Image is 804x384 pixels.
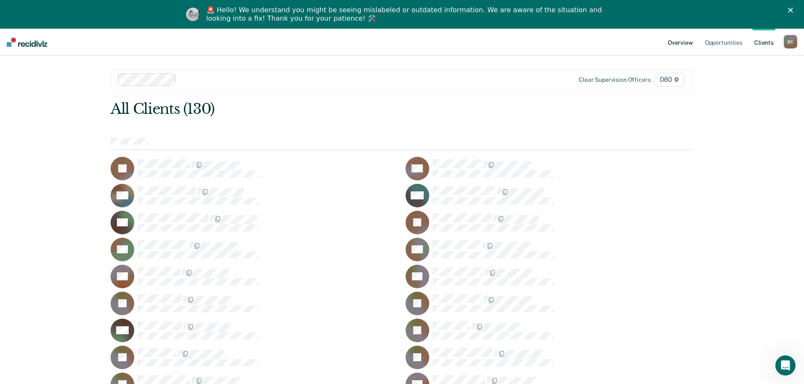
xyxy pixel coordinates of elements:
[703,29,744,56] a: Opportunities
[784,35,797,48] div: B C
[111,100,577,118] div: All Clients (130)
[579,76,650,83] div: Clear supervision officers
[654,73,685,86] span: D80
[186,8,200,21] img: Profile image for Kim
[753,29,775,56] a: Clients
[206,6,605,23] div: 🚨 Hello! We understand you might be seeing mislabeled or outdated information. We are aware of th...
[788,8,796,13] div: Close
[7,38,47,47] img: Recidiviz
[666,29,695,56] a: Overview
[775,355,796,376] iframe: Intercom live chat
[784,35,797,48] button: BC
